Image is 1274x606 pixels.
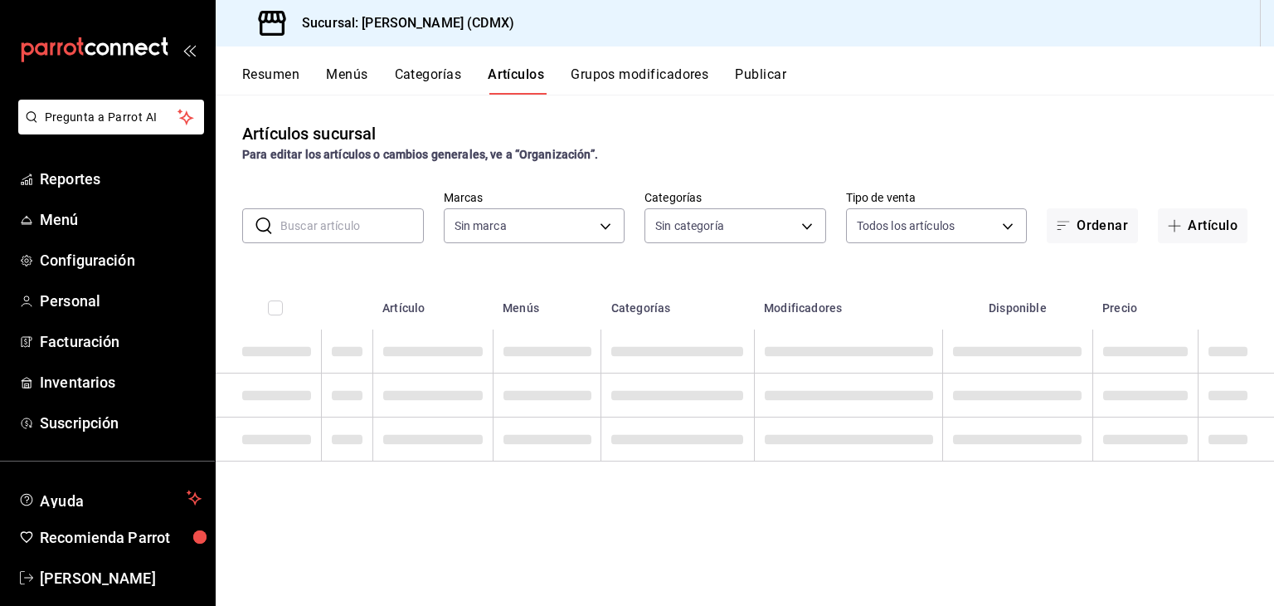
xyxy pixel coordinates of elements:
[857,217,955,234] span: Todos los artículos
[242,66,299,95] button: Resumen
[242,148,598,161] strong: Para editar los artículos o cambios generales, ve a “Organización”.
[40,567,202,589] span: [PERSON_NAME]
[40,488,180,508] span: Ayuda
[40,168,202,190] span: Reportes
[735,66,786,95] button: Publicar
[488,66,544,95] button: Artículos
[40,330,202,353] span: Facturación
[655,217,724,234] span: Sin categoría
[493,276,601,330] th: Menús
[1158,208,1247,243] button: Artículo
[40,249,202,271] span: Configuración
[326,66,367,95] button: Menús
[289,13,514,33] h3: Sucursal: [PERSON_NAME] (CDMX)
[571,66,708,95] button: Grupos modificadores
[601,276,754,330] th: Categorías
[40,290,202,312] span: Personal
[40,526,202,549] span: Recomienda Parrot
[455,217,507,234] span: Sin marca
[1047,208,1138,243] button: Ordenar
[943,276,1092,330] th: Disponible
[242,121,376,146] div: Artículos sucursal
[372,276,493,330] th: Artículo
[40,208,202,231] span: Menú
[18,100,204,134] button: Pregunta a Parrot AI
[45,109,178,126] span: Pregunta a Parrot AI
[395,66,462,95] button: Categorías
[1092,276,1198,330] th: Precio
[12,120,204,138] a: Pregunta a Parrot AI
[644,192,826,203] label: Categorías
[40,412,202,434] span: Suscripción
[182,43,196,56] button: open_drawer_menu
[280,209,424,242] input: Buscar artículo
[754,276,943,330] th: Modificadores
[846,192,1028,203] label: Tipo de venta
[444,192,625,203] label: Marcas
[40,371,202,393] span: Inventarios
[242,66,1274,95] div: navigation tabs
